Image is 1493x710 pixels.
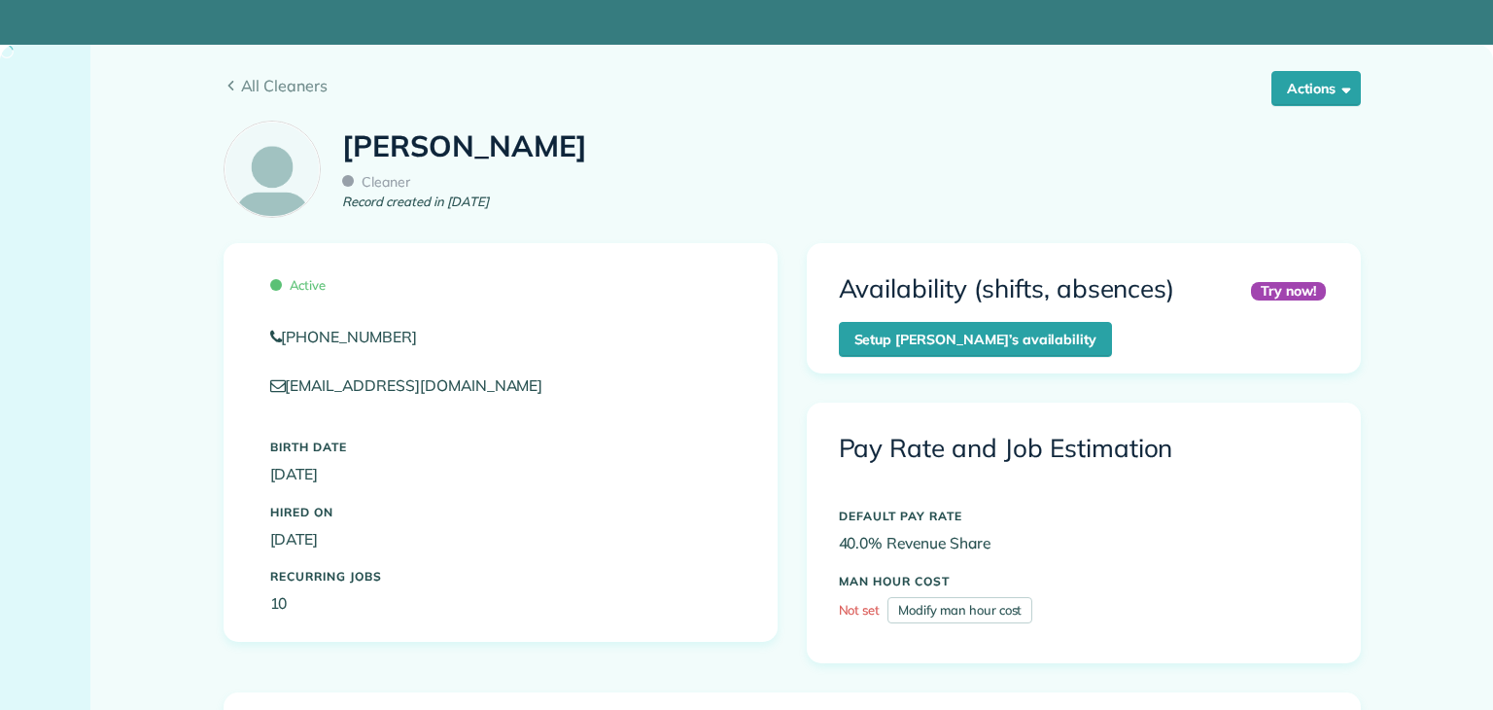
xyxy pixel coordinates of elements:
a: Modify man hour cost [887,597,1032,624]
h5: Hired On [270,506,731,518]
p: [DATE] [270,528,731,550]
h3: Availability (shifts, absences) [839,275,1175,303]
span: All Cleaners [241,74,1361,97]
h5: DEFAULT PAY RATE [839,510,1329,522]
a: All Cleaners [224,74,1361,97]
h1: [PERSON_NAME] [342,130,587,162]
img: employee_icon-c2f8239691d896a72cdd9dc41cfb7b06f9d69bdd837a2ad469be8ff06ab05b5f.png [225,122,320,217]
h5: Birth Date [270,441,731,453]
div: Try now! [1251,282,1326,301]
h5: Recurring Jobs [270,570,731,583]
h3: Pay Rate and Job Estimation [839,435,1329,463]
em: Record created in [DATE] [342,193,488,212]
span: Cleaner [342,173,410,191]
span: Active [270,277,327,293]
a: Setup [PERSON_NAME]’s availability [839,322,1113,357]
a: [EMAIL_ADDRESS][DOMAIN_NAME] [270,375,562,395]
h5: MAN HOUR COST [839,575,1329,587]
p: 10 [270,592,731,615]
a: [PHONE_NUMBER] [270,326,731,348]
button: Actions [1271,71,1361,106]
p: 40.0% Revenue Share [839,532,1329,554]
p: [DATE] [270,463,731,485]
span: Not set [839,602,881,618]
